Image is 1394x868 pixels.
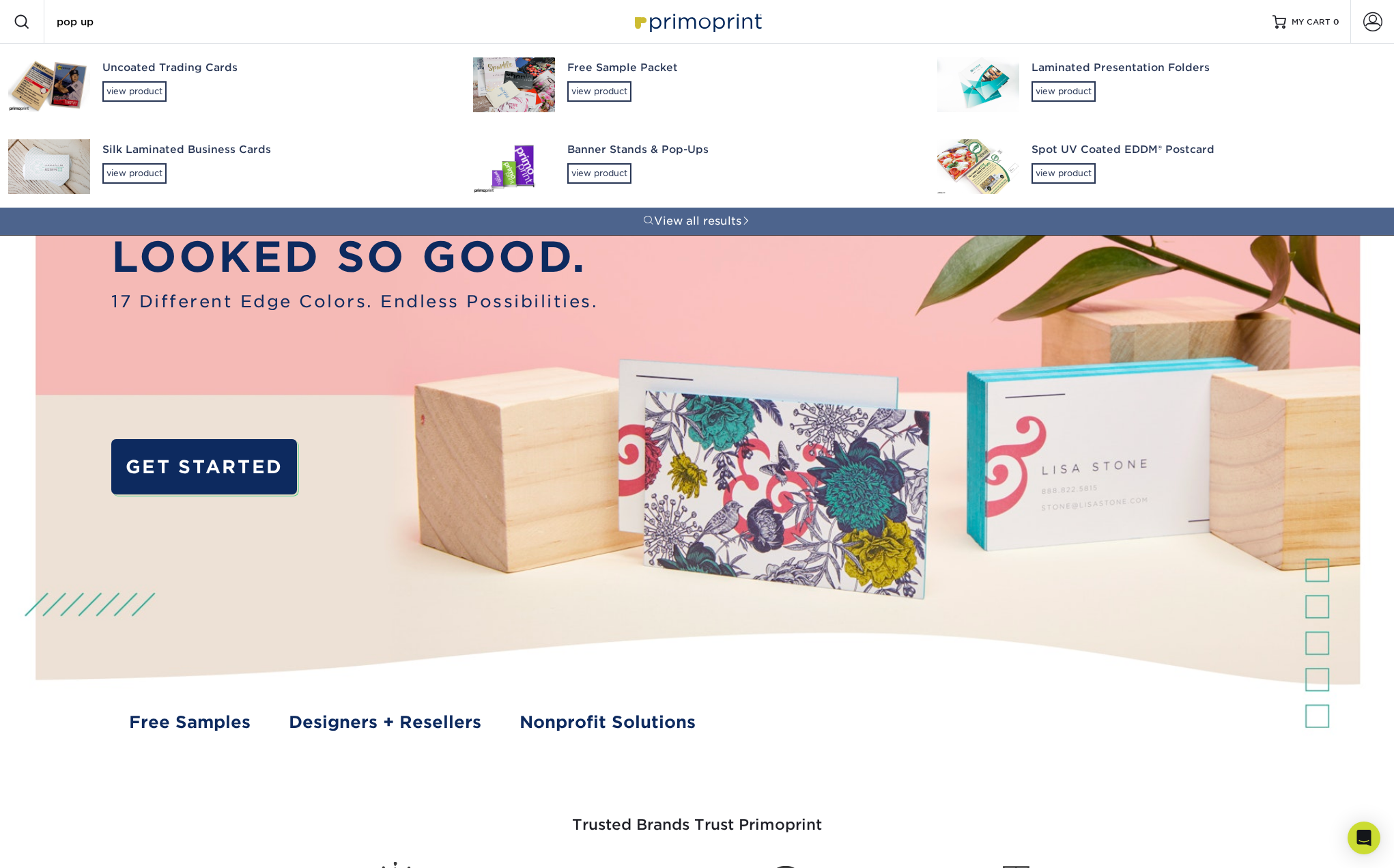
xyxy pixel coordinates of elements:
[1032,60,1378,76] div: Laminated Presentation Folders
[111,289,598,314] span: 17 Different Edge Colors. Endless Possibilities.
[1032,81,1096,102] div: view product
[111,439,297,494] a: GET STARTED
[298,783,1096,850] h3: Trusted Brands Trust Primoprint
[289,710,481,735] a: Designers + Resellers
[1032,142,1378,158] div: Spot UV Coated EDDM® Postcard
[1348,822,1380,854] div: Open Intercom Messenger
[102,142,449,158] div: Silk Laminated Business Cards
[473,57,555,112] img: Free Sample Packet
[629,7,765,36] img: Primoprint
[8,57,90,112] img: Uncoated Trading Cards
[55,14,188,30] input: SEARCH PRODUCTS.....
[937,139,1019,194] img: Spot UV Coated EDDM® Postcard
[567,81,631,102] div: view product
[129,710,251,735] a: Free Samples
[937,57,1019,112] img: Laminated Presentation Folders
[111,226,598,289] p: LOOKED SO GOOD.
[102,163,167,184] div: view product
[473,139,555,194] img: Banner Stands & Pop-Ups
[465,44,930,126] a: Free Sample Packetview product
[102,81,167,102] div: view product
[567,142,913,158] div: Banner Stands & Pop-Ups
[929,126,1394,208] a: Spot UV Coated EDDM® Postcardview product
[1292,16,1331,28] span: MY CART
[8,139,90,194] img: Silk Laminated Business Cards
[520,710,696,735] a: Nonprofit Solutions
[567,163,631,184] div: view product
[1032,163,1096,184] div: view product
[1333,17,1339,27] span: 0
[102,60,449,76] div: Uncoated Trading Cards
[567,60,913,76] div: Free Sample Packet
[465,126,930,208] a: Banner Stands & Pop-Upsview product
[929,44,1394,126] a: Laminated Presentation Foldersview product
